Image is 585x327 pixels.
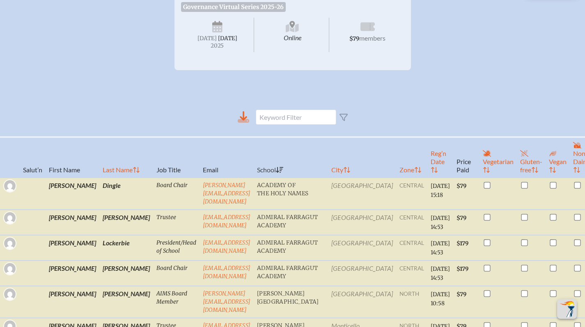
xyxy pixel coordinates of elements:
td: [GEOGRAPHIC_DATA] [328,178,396,210]
td: [GEOGRAPHIC_DATA] [328,261,396,286]
span: $179 [457,240,468,247]
th: Gluten-free [517,137,546,178]
span: members [359,34,385,42]
span: [DATE] [218,35,237,42]
img: Gravatar [4,263,16,274]
td: central [396,235,427,261]
span: $79 [349,35,359,42]
span: Governance Virtual Series 2025-26 [181,2,286,12]
span: Online [256,18,329,52]
span: 2025 [188,43,248,49]
th: Salut’n [20,137,46,178]
th: Reg’n Date [427,137,453,178]
img: Gravatar [4,238,16,249]
a: [PERSON_NAME][EMAIL_ADDRESS][DOMAIN_NAME] [203,290,250,313]
td: Board Chair [153,261,200,286]
td: Academy of the Holy Names [254,178,328,210]
th: First Name [46,137,99,178]
a: [PERSON_NAME][EMAIL_ADDRESS][DOMAIN_NAME] [203,182,250,205]
td: [PERSON_NAME] [46,286,99,318]
img: Gravatar [4,212,16,224]
td: [PERSON_NAME] [46,235,99,261]
td: [PERSON_NAME] [99,261,153,286]
a: [EMAIL_ADDRESS][DOMAIN_NAME] [203,214,250,229]
span: [DATE] [197,35,217,42]
span: [DATE] 14:53 [431,240,450,256]
th: City [328,137,396,178]
td: Trustee [153,210,200,235]
span: [DATE] 14:53 [431,215,450,231]
img: Gravatar [4,288,16,300]
span: [DATE] 15:18 [431,183,450,199]
td: [GEOGRAPHIC_DATA] [328,235,396,261]
td: Admiral Farragut Academy [254,210,328,235]
td: [PERSON_NAME] [46,210,99,235]
th: Last Name [99,137,153,178]
input: Keyword Filter [256,110,336,125]
td: [PERSON_NAME] [99,286,153,318]
th: Job Title [153,137,200,178]
span: $179 [457,265,468,272]
span: [DATE] 14:53 [431,265,450,281]
td: Dingle [99,178,153,210]
td: north [396,286,427,318]
span: [DATE] 10:58 [431,291,450,307]
span: $79 [457,215,466,222]
td: [PERSON_NAME][GEOGRAPHIC_DATA] [254,286,328,318]
td: central [396,178,427,210]
th: Zone [396,137,427,178]
th: Email [200,137,254,178]
th: Vegetarian [479,137,517,178]
td: AIMS Board Member [153,286,200,318]
img: To the top [559,301,575,317]
td: central [396,261,427,286]
td: [GEOGRAPHIC_DATA] [328,286,396,318]
td: President/Head of School [153,235,200,261]
td: central [396,210,427,235]
td: [PERSON_NAME] [46,178,99,210]
a: [EMAIL_ADDRESS][DOMAIN_NAME] [203,239,250,254]
div: Download to CSV [238,111,249,123]
td: Lockerbie [99,235,153,261]
a: [EMAIL_ADDRESS][DOMAIN_NAME] [203,265,250,280]
td: Admiral Farragut Academy [254,235,328,261]
span: $79 [457,291,466,298]
td: [PERSON_NAME] [46,261,99,286]
img: Gravatar [4,180,16,192]
span: $79 [457,183,466,190]
th: Vegan [546,137,570,178]
th: Price Paid [453,137,479,178]
button: Scroll Top [557,299,577,319]
td: Admiral Farragut Academy [254,261,328,286]
td: [PERSON_NAME] [99,210,153,235]
td: Board Chair [153,178,200,210]
td: [GEOGRAPHIC_DATA] [328,210,396,235]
